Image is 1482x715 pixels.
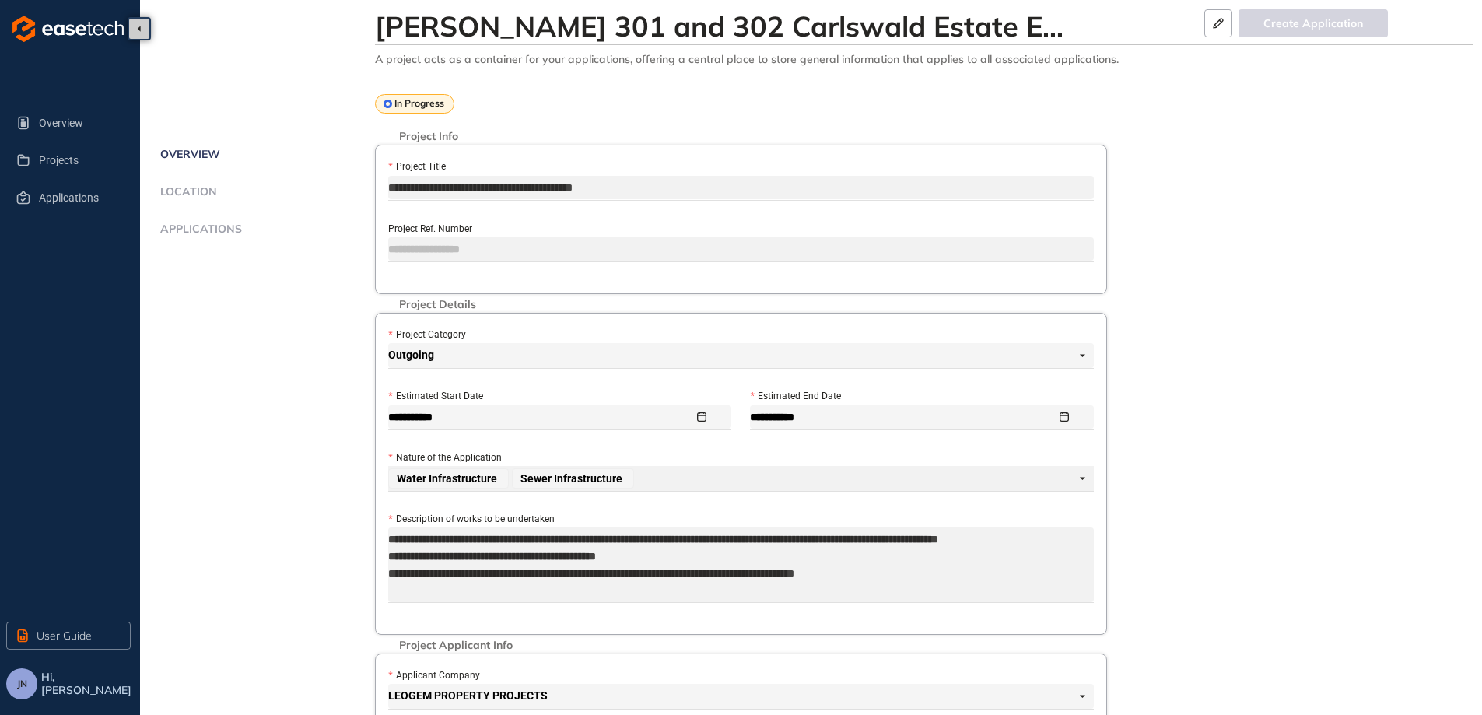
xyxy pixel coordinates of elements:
[391,298,484,311] span: Project Details
[391,130,466,143] span: Project Info
[39,182,118,213] span: Applications
[39,145,118,176] span: Projects
[388,328,465,342] label: Project Category
[388,468,509,489] span: Water Infrastructure
[39,107,118,138] span: Overview
[388,684,1085,709] span: LEOGEM PROPERTY PROJECTS
[388,408,694,426] input: Estimated Start Date
[750,408,1056,426] input: Estimated End Date
[375,9,1042,44] span: [PERSON_NAME] 301 and 302 Carlswald Estate E
[397,473,497,484] span: Water Infrastructure
[375,53,1473,66] div: A project acts as a container for your applications, offering a central place to store general in...
[156,148,220,161] span: Overview
[388,450,501,465] label: Nature of the Application
[520,473,622,484] span: Sewer Infrastructure
[388,527,1094,602] textarea: Description of works to be undertaken
[17,678,27,689] span: JN
[388,512,554,527] label: Description of works to be undertaken
[41,671,134,697] span: Hi, [PERSON_NAME]
[37,627,92,644] span: User Guide
[156,185,217,198] span: Location
[512,468,634,489] span: Sewer Infrastructure
[12,16,124,42] img: logo
[388,159,445,174] label: Project Title
[6,622,131,650] button: User Guide
[388,668,479,683] label: Applicant Company
[391,639,520,652] span: Project Applicant Info
[750,389,840,404] label: Estimated End Date
[375,9,920,43] div: Erven 301 and 302 Carlswald Estate Extension 48
[388,222,472,237] label: Project Ref. Number
[388,389,482,404] label: Estimated Start Date
[388,237,1094,261] input: Project Ref. Number
[6,668,37,699] button: JN
[156,223,242,236] span: Applications
[388,343,1085,368] span: Outgoing
[388,176,1094,199] input: Project Title
[1042,9,1063,44] span: ...
[394,98,444,109] span: In Progress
